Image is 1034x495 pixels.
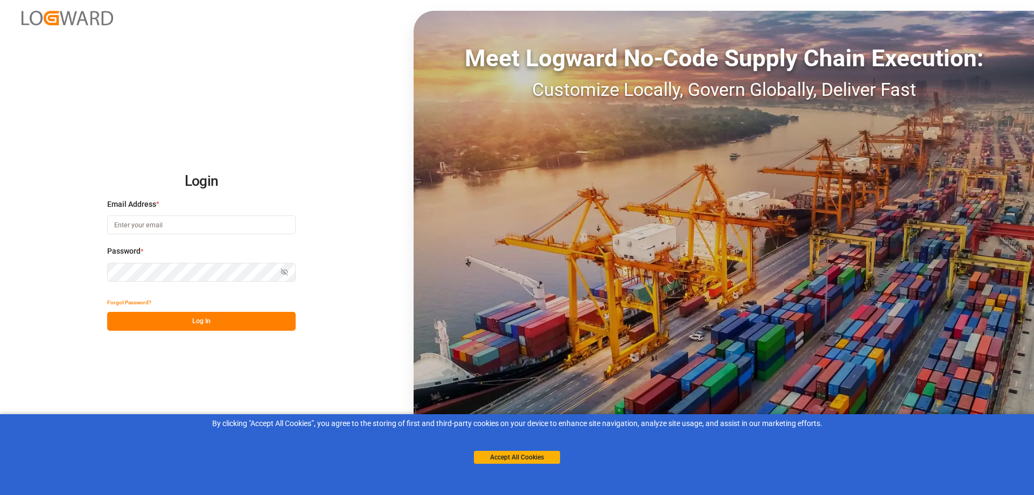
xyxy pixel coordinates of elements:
div: Meet Logward No-Code Supply Chain Execution: [414,40,1034,76]
div: Customize Locally, Govern Globally, Deliver Fast [414,76,1034,103]
button: Accept All Cookies [474,451,560,464]
input: Enter your email [107,215,296,234]
button: Forgot Password? [107,293,151,312]
div: By clicking "Accept All Cookies”, you agree to the storing of first and third-party cookies on yo... [8,418,1026,429]
span: Email Address [107,199,156,210]
h2: Login [107,164,296,199]
span: Password [107,246,141,257]
button: Log In [107,312,296,331]
img: Logward_new_orange.png [22,11,113,25]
